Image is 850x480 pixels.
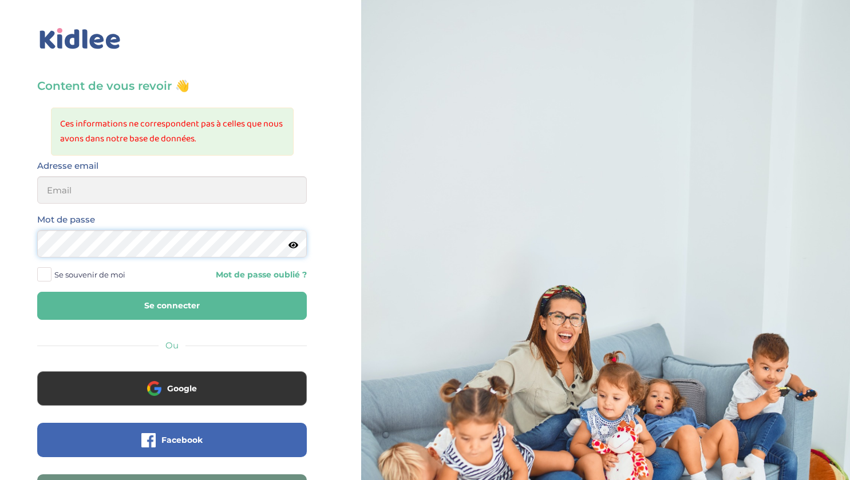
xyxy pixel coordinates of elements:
[37,158,98,173] label: Adresse email
[37,423,307,457] button: Facebook
[165,340,179,351] span: Ou
[37,391,307,402] a: Google
[141,433,156,447] img: facebook.png
[37,176,307,204] input: Email
[37,442,307,453] a: Facebook
[181,269,307,280] a: Mot de passe oublié ?
[37,292,307,320] button: Se connecter
[37,78,307,94] h3: Content de vous revoir 👋
[161,434,203,446] span: Facebook
[147,381,161,395] img: google.png
[60,117,284,146] li: Ces informations ne correspondent pas à celles que nous avons dans notre base de données.
[37,371,307,406] button: Google
[37,26,123,52] img: logo_kidlee_bleu
[37,212,95,227] label: Mot de passe
[167,383,197,394] span: Google
[54,267,125,282] span: Se souvenir de moi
